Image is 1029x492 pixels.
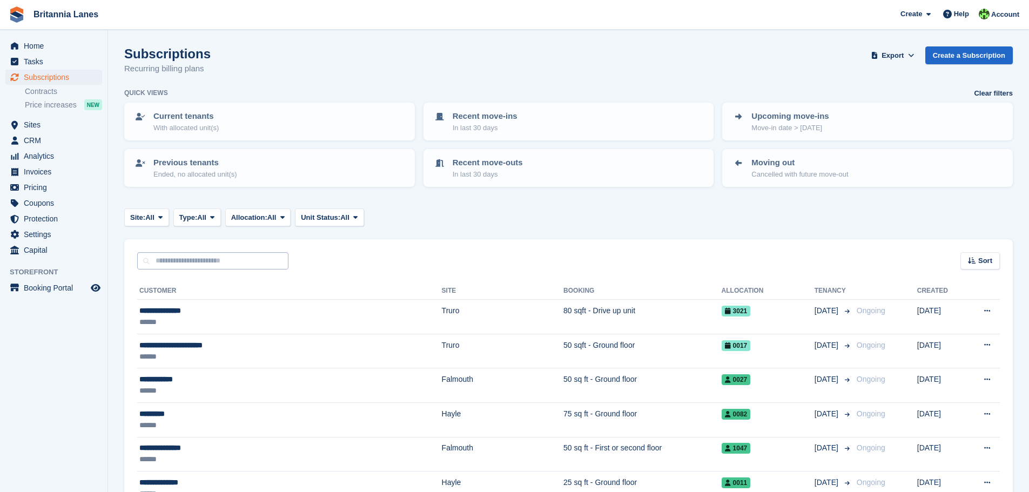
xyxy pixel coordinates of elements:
span: Unit Status: [301,212,340,223]
a: Moving out Cancelled with future move-out [723,150,1012,186]
span: Account [991,9,1019,20]
td: [DATE] [917,402,965,437]
a: Current tenants With allocated unit(s) [125,104,414,139]
a: Clear filters [974,88,1013,99]
span: All [340,212,349,223]
a: menu [5,211,102,226]
span: Analytics [24,149,89,164]
span: 1047 [722,443,751,454]
span: Pricing [24,180,89,195]
img: stora-icon-8386f47178a22dfd0bd8f6a31ec36ba5ce8667c1dd55bd0f319d3a0aa187defe.svg [9,6,25,23]
a: menu [5,242,102,258]
th: Booking [563,282,722,300]
p: Ended, no allocated unit(s) [153,169,237,180]
button: Type: All [173,208,221,226]
p: Cancelled with future move-out [751,169,848,180]
td: Falmouth [442,437,563,471]
td: Truro [442,300,563,334]
td: [DATE] [917,368,965,403]
button: Allocation: All [225,208,291,226]
p: Recurring billing plans [124,63,211,75]
td: 75 sq ft - Ground floor [563,402,722,437]
td: [DATE] [917,437,965,471]
span: Site: [130,212,145,223]
th: Created [917,282,965,300]
a: menu [5,196,102,211]
p: Recent move-ins [453,110,517,123]
p: Recent move-outs [453,157,523,169]
span: [DATE] [815,408,840,420]
span: All [145,212,154,223]
a: menu [5,149,102,164]
td: 50 sq ft - Ground floor [563,368,722,403]
td: Truro [442,334,563,368]
td: Hayle [442,402,563,437]
span: Protection [24,211,89,226]
span: 0017 [722,340,751,351]
p: In last 30 days [453,169,523,180]
span: Ongoing [857,443,885,452]
span: Ongoing [857,409,885,418]
td: 50 sqft - Ground floor [563,334,722,368]
td: 50 sq ft - First or second floor [563,437,722,471]
p: Upcoming move-ins [751,110,829,123]
span: All [197,212,206,223]
span: Create [900,9,922,19]
a: Upcoming move-ins Move-in date > [DATE] [723,104,1012,139]
span: [DATE] [815,442,840,454]
a: Britannia Lanes [29,5,103,23]
span: [DATE] [815,374,840,385]
span: Type: [179,212,198,223]
span: 0011 [722,477,751,488]
a: menu [5,227,102,242]
a: menu [5,133,102,148]
a: Recent move-ins In last 30 days [425,104,713,139]
span: Subscriptions [24,70,89,85]
a: Create a Subscription [925,46,1013,64]
span: All [267,212,277,223]
td: [DATE] [917,334,965,368]
span: Help [954,9,969,19]
p: In last 30 days [453,123,517,133]
span: Settings [24,227,89,242]
td: 80 sqft - Drive up unit [563,300,722,334]
td: Falmouth [442,368,563,403]
button: Export [869,46,917,64]
span: Capital [24,242,89,258]
span: Coupons [24,196,89,211]
p: Move-in date > [DATE] [751,123,829,133]
h6: Quick views [124,88,168,98]
span: Ongoing [857,341,885,349]
a: menu [5,38,102,53]
span: Sites [24,117,89,132]
a: Previous tenants Ended, no allocated unit(s) [125,150,414,186]
a: menu [5,117,102,132]
span: Sort [978,255,992,266]
img: Robert Parr [979,9,990,19]
button: Unit Status: All [295,208,364,226]
a: menu [5,180,102,195]
span: Storefront [10,267,107,278]
span: CRM [24,133,89,148]
span: [DATE] [815,305,840,316]
button: Site: All [124,208,169,226]
span: 0027 [722,374,751,385]
span: Booking Portal [24,280,89,295]
h1: Subscriptions [124,46,211,61]
span: 0082 [722,409,751,420]
th: Tenancy [815,282,852,300]
a: Contracts [25,86,102,97]
div: NEW [84,99,102,110]
span: Ongoing [857,478,885,487]
span: Home [24,38,89,53]
th: Customer [137,282,442,300]
span: [DATE] [815,477,840,488]
th: Allocation [722,282,815,300]
span: Ongoing [857,306,885,315]
span: [DATE] [815,340,840,351]
a: Recent move-outs In last 30 days [425,150,713,186]
a: menu [5,70,102,85]
span: Invoices [24,164,89,179]
a: Preview store [89,281,102,294]
td: [DATE] [917,300,965,334]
